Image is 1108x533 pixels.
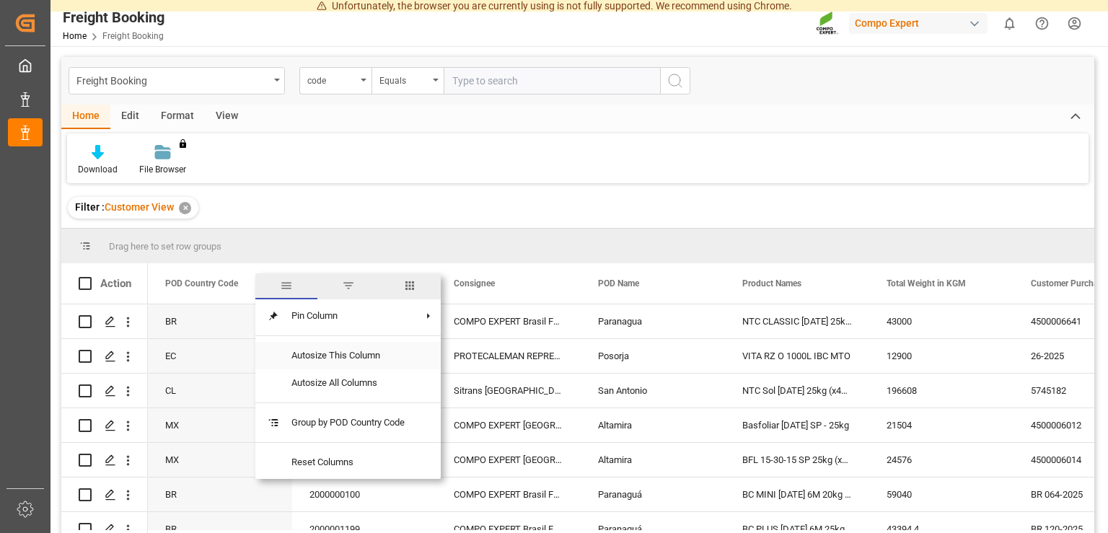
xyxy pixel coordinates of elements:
[69,67,285,94] button: open menu
[179,202,191,214] div: ✕
[105,201,174,213] span: Customer View
[307,71,356,87] div: code
[887,278,966,288] span: Total Weight in KGM
[993,7,1026,40] button: show 0 new notifications
[109,241,221,252] span: Drag here to set row groups
[869,374,1014,408] div: 196608
[869,408,1014,442] div: 21504
[255,273,317,299] span: general
[725,304,869,338] div: NTC CLASSIC [DATE] 25kg (x42) INT MTO
[148,408,292,442] div: MX
[76,71,269,89] div: Freight Booking
[436,374,581,408] div: Sitrans [GEOGRAPHIC_DATA]
[581,339,725,373] div: Posorja
[869,339,1014,373] div: 12900
[379,273,441,299] span: columns
[816,11,839,36] img: Screenshot%202023-09-29%20at%2010.02.21.png_1712312052.png
[148,374,292,408] div: CL
[205,105,249,129] div: View
[148,477,292,511] div: BR
[581,304,725,338] div: Paranagua
[61,408,148,443] div: Press SPACE to select this row.
[292,477,436,511] div: 2000000100
[725,374,869,408] div: NTC Sol [DATE] 25kg (x48) INT MSE
[317,273,379,299] span: filter
[379,71,428,87] div: Equals
[436,304,581,338] div: COMPO EXPERT Brasil Fert. Ltda
[61,339,148,374] div: Press SPACE to select this row.
[436,443,581,477] div: COMPO EXPERT [GEOGRAPHIC_DATA]
[148,339,292,373] div: EC
[61,443,148,477] div: Press SPACE to select this row.
[165,278,238,288] span: POD Country Code
[581,408,725,442] div: Altamira
[436,408,581,442] div: COMPO EXPERT [GEOGRAPHIC_DATA]
[148,443,292,477] div: MX
[75,201,105,213] span: Filter :
[725,408,869,442] div: Basfoliar [DATE] SP - 25kg
[849,13,988,34] div: Compo Expert
[849,9,993,37] button: Compo Expert
[280,369,416,397] span: Autosize All Columns
[869,477,1014,511] div: 59040
[581,443,725,477] div: Altamira
[869,443,1014,477] div: 24576
[280,302,416,330] span: Pin Column
[725,477,869,511] div: BC MINI [DATE] 6M 20kg (x48) BR MTO
[371,67,444,94] button: open menu
[444,67,660,94] input: Type to search
[280,342,416,369] span: Autosize This Column
[869,304,1014,338] div: 43000
[148,304,292,338] div: BR
[110,105,150,129] div: Edit
[100,277,131,290] div: Action
[1026,7,1058,40] button: Help Center
[436,339,581,373] div: PROTECALEMAN REPRESENTACIONES, Químicas PROTEC S.A.
[725,339,869,373] div: VITA RZ O 1000L IBC MTO
[299,67,371,94] button: open menu
[63,31,87,41] a: Home
[725,443,869,477] div: BFL 15-30-15 SP 25kg (x48) GEN
[61,304,148,339] div: Press SPACE to select this row.
[78,163,118,176] div: Download
[150,105,205,129] div: Format
[280,449,416,476] span: Reset Columns
[581,477,725,511] div: Paranaguá
[63,6,164,28] div: Freight Booking
[61,105,110,129] div: Home
[436,477,581,511] div: COMPO EXPERT Brasil Fert. Ltda, CE_BRASIL
[598,278,639,288] span: POD Name
[660,67,690,94] button: search button
[742,278,801,288] span: Product Names
[61,477,148,512] div: Press SPACE to select this row.
[280,409,416,436] span: Group by POD Country Code
[454,278,495,288] span: Consignee
[61,374,148,408] div: Press SPACE to select this row.
[581,374,725,408] div: San Antonio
